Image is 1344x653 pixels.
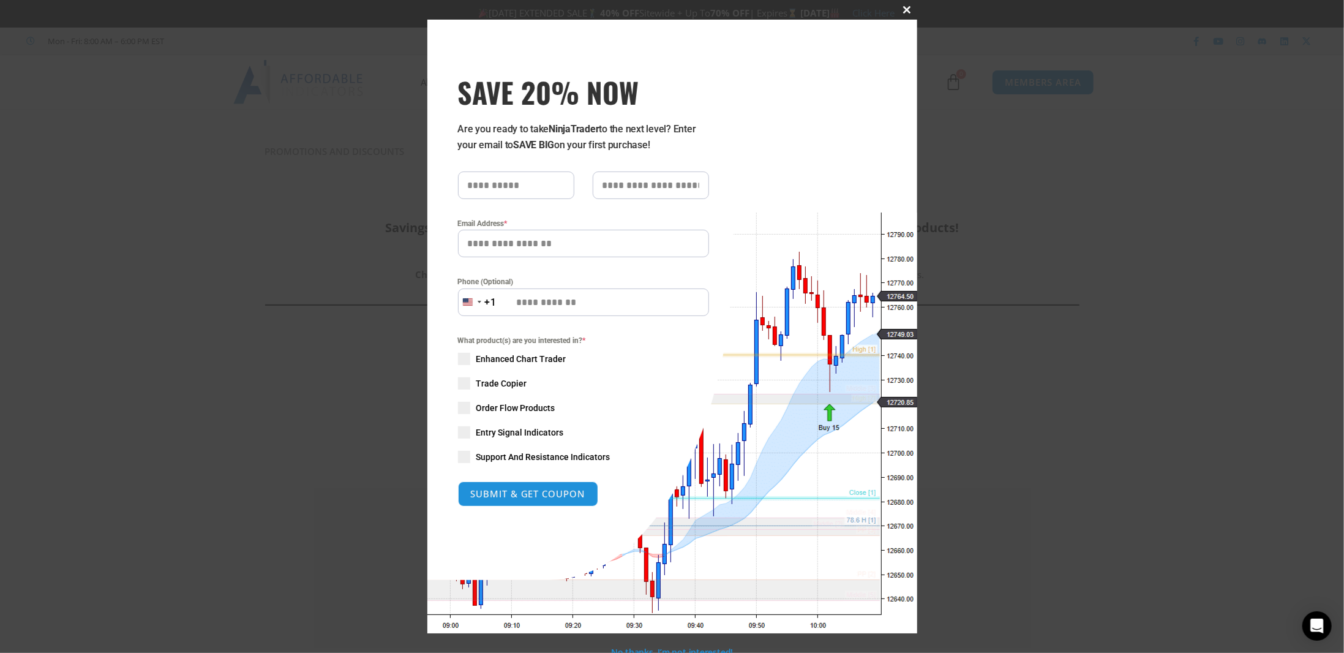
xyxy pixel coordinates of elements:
[458,276,709,288] label: Phone (Optional)
[549,123,599,135] strong: NinjaTrader
[485,295,497,311] div: +1
[513,139,554,151] strong: SAVE BIG
[476,426,564,439] span: Entry Signal Indicators
[458,481,598,507] button: SUBMIT & GET COUPON
[476,451,610,463] span: Support And Resistance Indicators
[458,353,709,365] label: Enhanced Chart Trader
[458,289,497,316] button: Selected country
[476,377,527,390] span: Trade Copier
[458,121,709,153] p: Are you ready to take to the next level? Enter your email to on your first purchase!
[458,377,709,390] label: Trade Copier
[458,402,709,414] label: Order Flow Products
[458,75,709,109] span: SAVE 20% NOW
[458,451,709,463] label: Support And Resistance Indicators
[476,353,566,365] span: Enhanced Chart Trader
[476,402,555,414] span: Order Flow Products
[1302,611,1332,641] div: Open Intercom Messenger
[458,426,709,439] label: Entry Signal Indicators
[458,334,709,347] span: What product(s) are you interested in?
[458,217,709,230] label: Email Address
